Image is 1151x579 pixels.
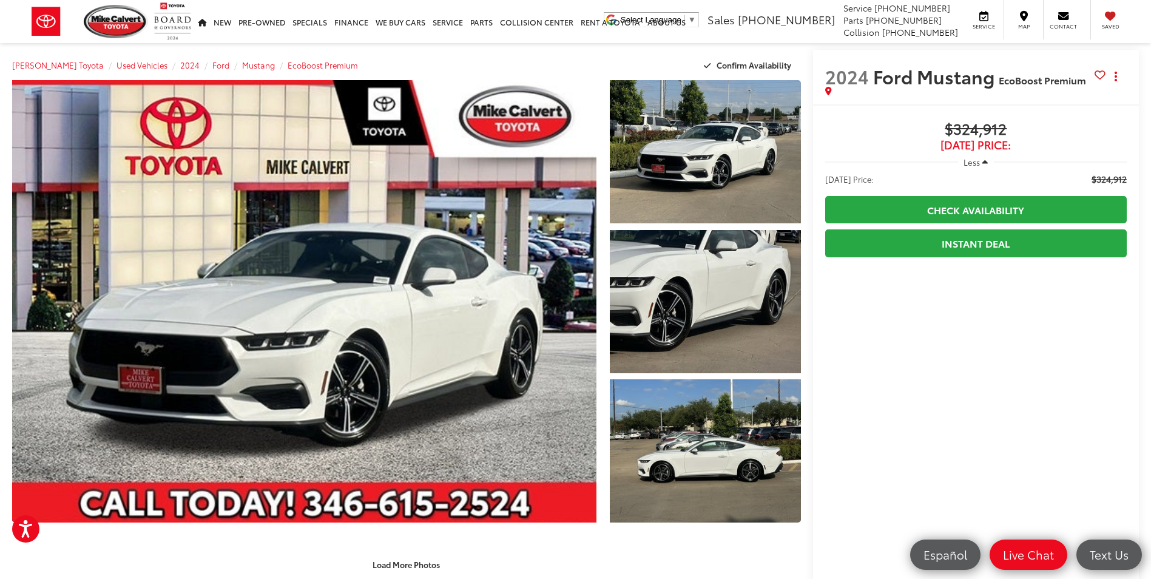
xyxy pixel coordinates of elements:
a: Expand Photo 2 [610,230,800,373]
a: [PERSON_NAME] Toyota [12,59,104,70]
span: Español [917,547,973,562]
span: Saved [1097,22,1124,30]
span: $324,912 [1092,173,1127,185]
span: Collision [843,26,880,38]
span: EcoBoost Premium [999,73,1086,87]
span: Map [1010,22,1037,30]
span: Service [970,22,997,30]
span: Live Chat [997,547,1060,562]
button: Less [958,151,994,173]
span: [DATE] Price: [825,173,874,185]
a: Ford [212,59,229,70]
span: Sales [707,12,735,27]
a: Used Vehicles [116,59,167,70]
span: 2024 [825,63,869,89]
a: Mustang [242,59,275,70]
span: [PHONE_NUMBER] [874,2,950,14]
span: dropdown dots [1115,72,1117,81]
span: Service [843,2,872,14]
span: Parts [843,14,863,26]
span: Less [964,157,980,168]
span: ▼ [688,15,696,24]
a: Check Availability [825,196,1127,223]
a: Text Us [1076,540,1142,570]
button: Actions [1105,66,1127,87]
a: Expand Photo 3 [610,379,800,523]
a: 2024 [180,59,200,70]
span: $324,912 [825,121,1127,139]
span: [PHONE_NUMBER] [738,12,835,27]
img: 2024 Ford Mustang EcoBoost Premium [608,228,803,374]
a: EcoBoost Premium [288,59,358,70]
span: Confirm Availability [717,59,791,70]
span: [PHONE_NUMBER] [882,26,958,38]
img: 2024 Ford Mustang EcoBoost Premium [608,78,803,225]
span: Contact [1050,22,1077,30]
a: Expand Photo 0 [12,80,596,523]
a: Live Chat [990,540,1067,570]
a: Instant Deal [825,229,1127,257]
button: Load More Photos [364,554,448,575]
a: Español [910,540,981,570]
img: Mike Calvert Toyota [84,5,148,38]
img: 2024 Ford Mustang EcoBoost Premium [6,78,603,525]
img: 2024 Ford Mustang EcoBoost Premium [608,378,803,524]
span: Ford Mustang [873,63,999,89]
span: [DATE] Price: [825,139,1127,151]
span: Text Us [1084,547,1135,562]
span: [PHONE_NUMBER] [866,14,942,26]
button: Confirm Availability [697,55,801,76]
a: Expand Photo 1 [610,80,800,223]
